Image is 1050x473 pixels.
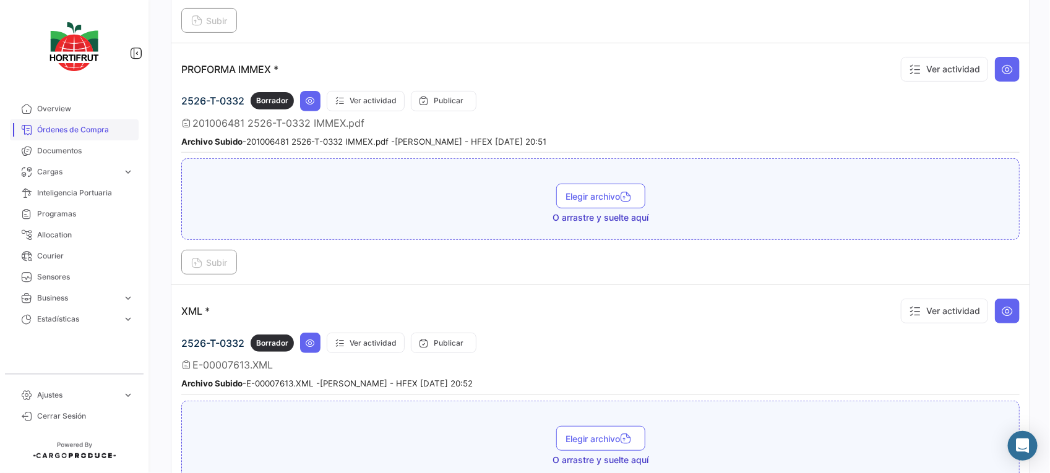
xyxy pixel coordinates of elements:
span: Inteligencia Portuaria [37,187,134,198]
button: Publicar [411,91,476,111]
span: 201006481 2526-T-0332 IMMEX.pdf [192,117,364,129]
span: Ajustes [37,390,118,401]
span: Órdenes de Compra [37,124,134,135]
small: - E-00007613.XML - [PERSON_NAME] - HFEX [DATE] 20:52 [181,378,473,388]
span: Estadísticas [37,313,118,325]
span: Business [37,292,118,304]
p: PROFORMA IMMEX * [181,63,278,75]
a: Programas [10,203,139,224]
b: Archivo Subido [181,137,243,147]
button: Elegir archivo [556,184,645,208]
span: Elegir archivo [566,191,635,202]
p: XML * [181,305,210,317]
a: Documentos [10,140,139,161]
span: Subir [191,257,227,268]
a: Sensores [10,266,139,288]
a: Allocation [10,224,139,245]
a: Órdenes de Compra [10,119,139,140]
span: O arrastre y suelte aquí [553,454,648,466]
span: Borrador [256,95,288,106]
span: Courier [37,250,134,262]
span: Documentos [37,145,134,156]
span: Overview [37,103,134,114]
span: Elegir archivo [566,433,635,444]
button: Ver actividad [901,57,988,82]
img: logo-hortifrut.svg [43,15,105,79]
span: O arrastre y suelte aquí [553,211,648,224]
b: Archivo Subido [181,378,243,388]
span: Programas [37,208,134,219]
span: E-00007613.XML [192,359,273,371]
a: Overview [10,98,139,119]
span: Subir [191,15,227,26]
a: Courier [10,245,139,266]
a: Inteligencia Portuaria [10,182,139,203]
button: Subir [181,250,237,275]
span: expand_more [123,166,134,177]
button: Ver actividad [327,333,405,353]
span: Borrador [256,338,288,349]
span: Cargas [37,166,118,177]
small: - 201006481 2526-T-0332 IMMEX.pdf - [PERSON_NAME] - HFEX [DATE] 20:51 [181,137,546,147]
span: expand_more [123,390,134,401]
span: expand_more [123,292,134,304]
span: Allocation [37,229,134,241]
div: Abrir Intercom Messenger [1008,431,1038,461]
button: Ver actividad [901,299,988,323]
span: 2526-T-0332 [181,337,244,349]
button: Subir [181,8,237,33]
span: Sensores [37,271,134,283]
button: Ver actividad [327,91,405,111]
span: 2526-T-0332 [181,95,244,107]
span: Cerrar Sesión [37,411,134,422]
span: expand_more [123,313,134,325]
button: Elegir archivo [556,426,645,451]
button: Publicar [411,333,476,353]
